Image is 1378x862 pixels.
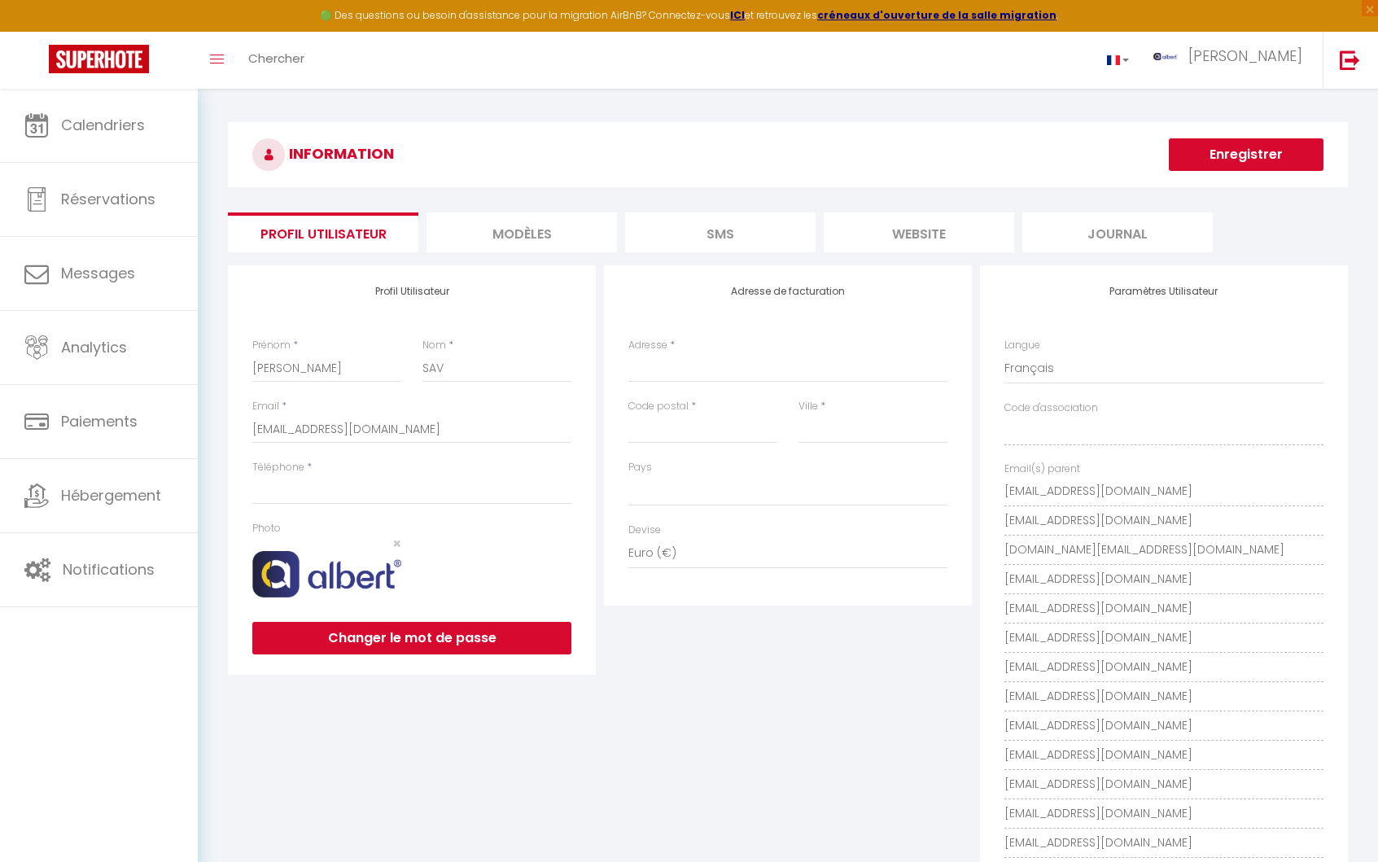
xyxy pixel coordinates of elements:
label: Devise [628,523,661,538]
span: × [392,533,401,554]
button: Enregistrer [1169,138,1323,171]
label: Nom [422,338,446,353]
a: ... [PERSON_NAME] [1141,32,1323,89]
label: Pays [628,460,652,475]
li: Journal [1022,212,1213,252]
label: Prénom [252,338,291,353]
label: Email [252,399,279,414]
label: Téléphone [252,460,304,475]
span: Messages [61,263,135,283]
img: 17398036158957.png [252,551,401,597]
span: Réservations [61,189,155,209]
img: logout [1340,50,1360,70]
li: Profil Utilisateur [228,212,418,252]
span: Paiements [61,411,138,431]
button: Changer le mot de passe [252,622,571,654]
span: Hébergement [61,485,161,505]
li: SMS [625,212,816,252]
label: Adresse [628,338,667,353]
a: créneaux d'ouverture de la salle migration [817,8,1056,22]
span: Analytics [61,337,127,357]
li: website [824,212,1014,252]
a: Chercher [236,32,317,89]
span: Chercher [248,50,304,67]
label: Code d'association [1004,400,1098,416]
button: Close [392,536,401,551]
span: Calendriers [61,115,145,135]
h3: INFORMATION [228,122,1348,187]
h4: Paramètres Utilisateur [1004,286,1323,297]
h4: Profil Utilisateur [252,286,571,297]
h4: Adresse de facturation [628,286,947,297]
img: ... [1153,53,1178,60]
li: MODÈLES [427,212,617,252]
label: Ville [798,399,818,414]
img: Super Booking [49,45,149,73]
label: Langue [1004,338,1040,353]
label: Photo [252,521,281,536]
label: Email(s) parent [1004,462,1080,477]
span: Notifications [63,559,155,580]
label: Code postal [628,399,689,414]
span: [PERSON_NAME] [1188,46,1302,66]
a: ICI [730,8,745,22]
